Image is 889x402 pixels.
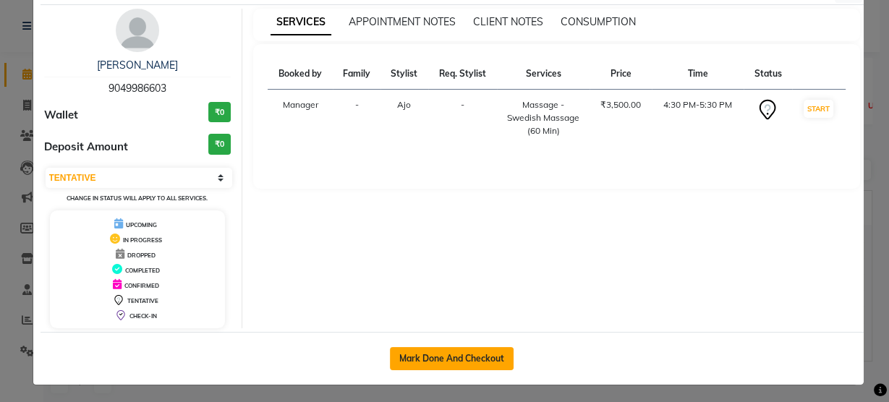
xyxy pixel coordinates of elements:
div: ₹3,500.00 [598,98,643,111]
span: Ajo [397,99,411,110]
span: IN PROGRESS [123,236,162,244]
th: Family [333,59,380,90]
th: Booked by [268,59,333,90]
small: Change in status will apply to all services. [67,194,208,202]
button: Mark Done And Checkout [390,347,514,370]
a: [PERSON_NAME] [97,59,178,72]
th: Services [497,59,590,90]
span: UPCOMING [126,221,157,228]
td: Manager [268,90,333,147]
button: START [804,100,833,118]
th: Time [652,59,744,90]
th: Price [590,59,652,90]
th: Req. Stylist [428,59,497,90]
span: CONSUMPTION [561,15,636,28]
img: avatar [116,9,159,52]
th: Stylist [380,59,428,90]
span: APPOINTMENT NOTES [349,15,456,28]
th: Status [744,59,791,90]
span: TENTATIVE [127,297,158,304]
span: DROPPED [127,252,156,259]
h3: ₹0 [208,134,231,155]
div: Massage - Swedish Massage (60 Min) [506,98,581,137]
span: Deposit Amount [44,139,128,155]
h3: ₹0 [208,102,231,123]
span: COMPLETED [125,267,160,274]
td: - [428,90,497,147]
span: CLIENT NOTES [473,15,543,28]
td: - [333,90,380,147]
span: CHECK-IN [129,312,157,320]
td: 4:30 PM-5:30 PM [652,90,744,147]
span: CONFIRMED [124,282,159,289]
span: Wallet [44,107,78,124]
span: SERVICES [271,9,331,35]
span: 9049986603 [109,82,166,95]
